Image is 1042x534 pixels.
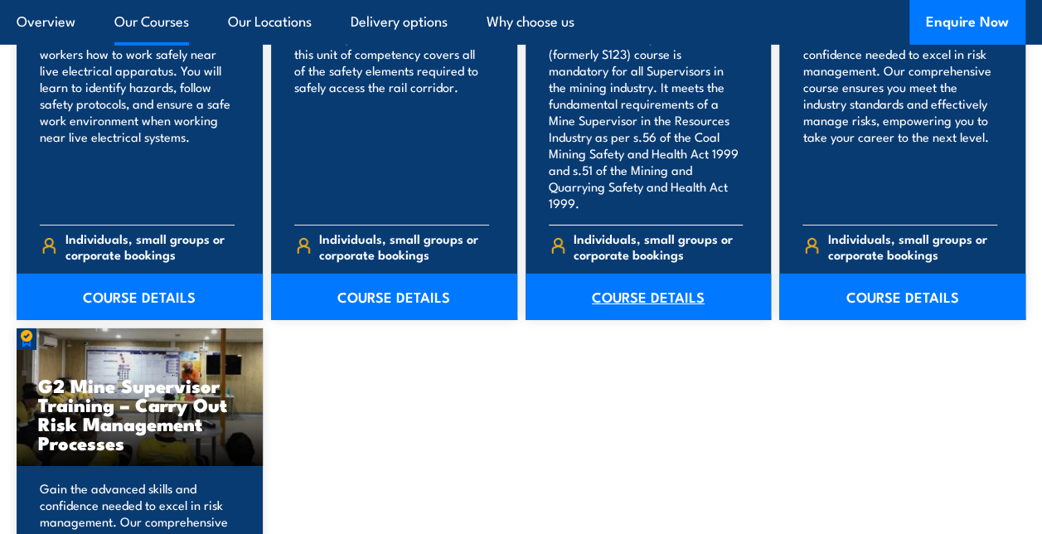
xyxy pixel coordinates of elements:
p: This course teaches non-electrical workers how to work safely near live electrical apparatus. You... [40,29,235,211]
h3: G2 Mine Supervisor Training – Carry Out Risk Management Processes [38,376,241,452]
span: Individuals, small groups or corporate bookings [828,231,997,262]
span: Individuals, small groups or corporate bookings [65,231,235,262]
a: COURSE DETAILS [526,274,772,320]
a: COURSE DETAILS [17,274,263,320]
span: Individuals, small groups or corporate bookings [574,231,743,262]
p: Commonly referred to as 'SARC', this unit of competency covers all of the safety elements require... [294,29,489,211]
a: COURSE DETAILS [271,274,517,320]
span: Individuals, small groups or corporate bookings [319,231,488,262]
p: Gain the advanced skills and confidence needed to excel in risk management. Our comprehensive cou... [802,29,997,211]
a: COURSE DETAILS [779,274,1025,320]
p: This G189 Mine Supervisor (formerly S123) course is mandatory for all Supervisors in the mining i... [549,29,744,211]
